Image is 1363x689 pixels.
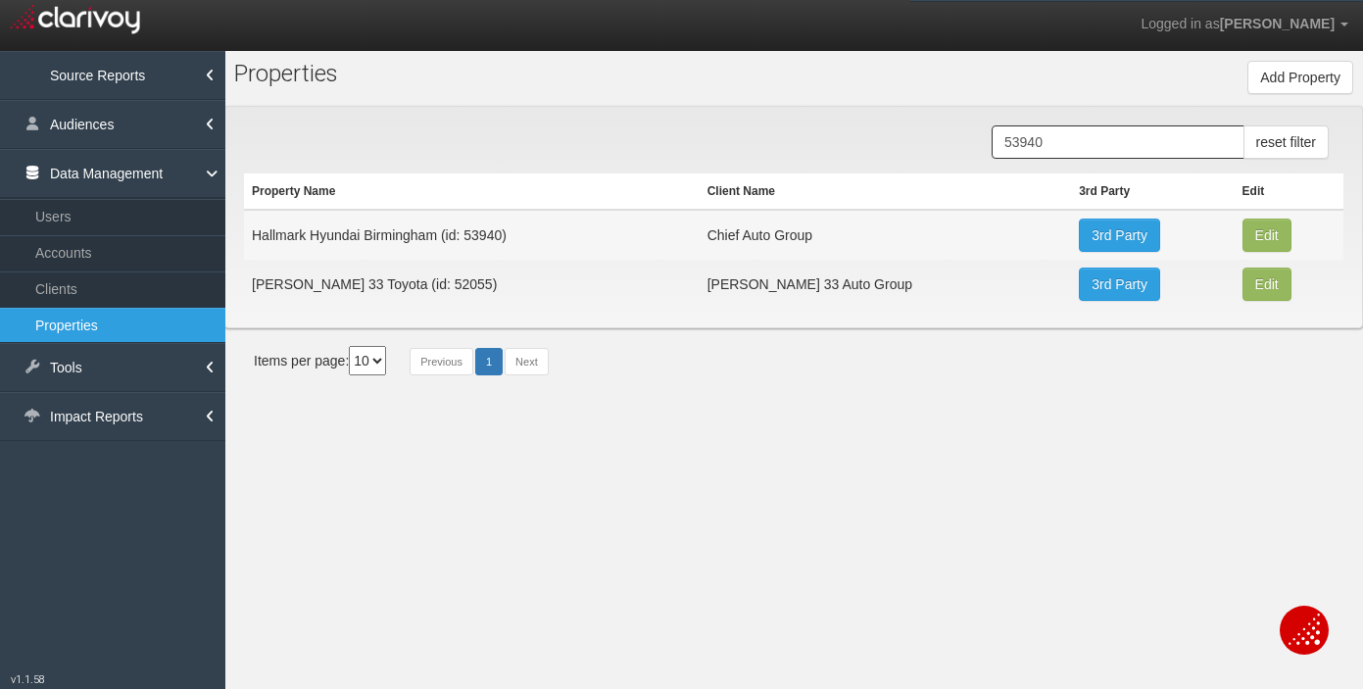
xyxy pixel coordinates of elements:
[992,125,1244,159] input: Search Properties
[410,348,473,375] a: Previous
[1079,268,1160,301] a: 3rd Party
[700,173,1072,210] th: Client Name
[1141,16,1219,31] span: Logged in as
[475,348,503,375] a: 1
[1220,16,1335,31] span: [PERSON_NAME]
[234,61,570,86] h1: Pr perties
[700,210,1072,260] td: Chief Auto Group
[1242,219,1291,252] button: Edit
[1235,173,1343,210] th: Edit
[1247,61,1353,94] button: Add Property
[1242,268,1291,301] button: Edit
[244,210,700,260] td: Hallmark Hyundai Birmingham (id: 53940)
[700,260,1072,309] td: [PERSON_NAME] 33 Auto Group
[256,60,268,87] span: o
[1071,173,1234,210] th: 3rd Party
[1243,125,1329,159] button: reset filter
[505,348,549,375] a: Next
[1079,219,1160,252] a: 3rd Party
[244,173,700,210] th: Property Name
[1126,1,1363,48] a: Logged in as[PERSON_NAME]
[254,346,386,375] div: Items per page:
[244,260,700,309] td: [PERSON_NAME] 33 Toyota (id: 52055)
